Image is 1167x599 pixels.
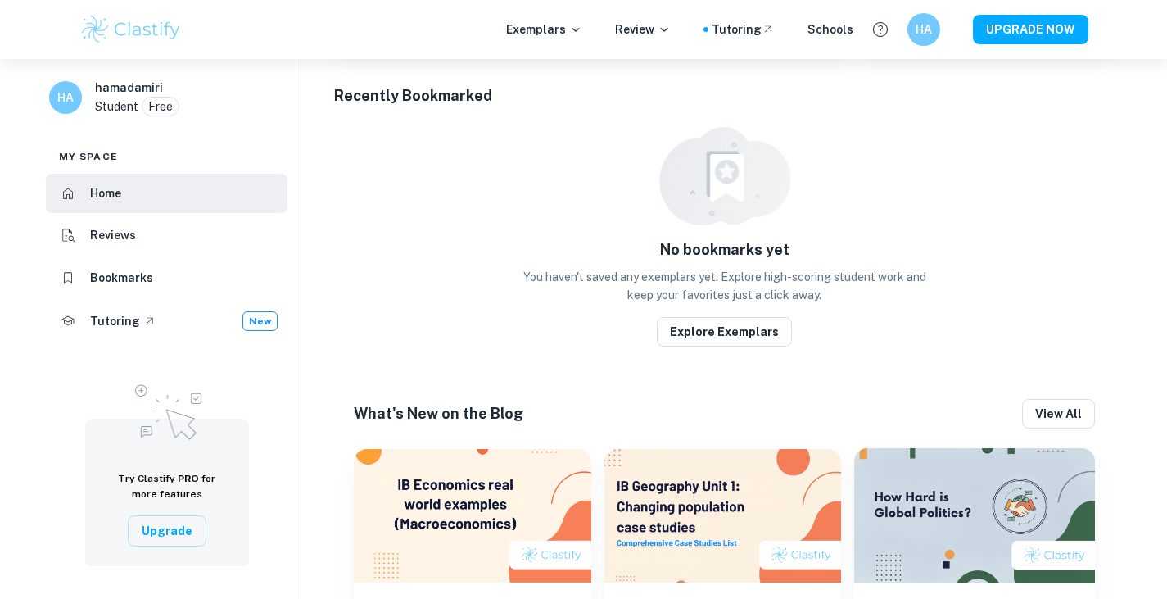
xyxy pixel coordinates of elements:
[128,515,206,547] button: Upgrade
[126,374,208,445] img: Upgrade to Pro
[866,16,894,43] button: Help and Feedback
[604,449,842,583] img: Blog post
[90,312,140,330] h6: Tutoring
[46,174,287,213] a: Home
[520,268,930,304] p: You haven't saved any exemplars yet. Explore high-scoring student work and keep your favorites ju...
[105,471,229,502] h6: Try Clastify for more features
[660,238,789,261] h6: No bookmarks yet
[354,449,591,583] img: Blog post
[46,216,287,256] a: Reviews
[807,20,853,39] a: Schools
[90,184,121,202] h6: Home
[354,402,523,425] h6: What's New on the Blog
[46,258,287,297] a: Bookmarks
[657,317,792,347] button: Explore Exemplars
[90,226,136,244] h6: Reviews
[1022,399,1095,429] button: View all
[95,98,138,116] p: Student
[148,98,173,116] p: Free
[973,15,1088,44] button: UPGRADE NOW
[615,20,671,39] p: Review
[57,88,75,107] h6: HA
[79,13,183,46] img: Clastify logo
[46,301,287,342] a: TutoringNew
[854,448,1095,583] img: Blog post
[914,20,933,39] h6: HA
[243,314,277,329] span: New
[95,79,163,97] h6: hamadamiri
[907,13,940,46] button: HA
[334,84,492,107] h6: Recently Bookmarked
[506,20,582,39] p: Exemplars
[59,149,118,164] span: My space
[178,473,199,484] span: PRO
[90,269,153,287] h6: Bookmarks
[712,20,775,39] a: Tutoring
